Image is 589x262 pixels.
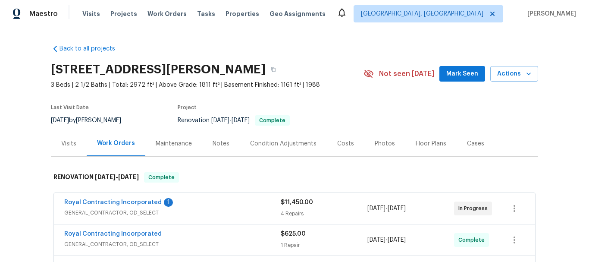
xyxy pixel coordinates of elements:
[388,205,406,211] span: [DATE]
[51,117,69,123] span: [DATE]
[226,9,259,18] span: Properties
[250,139,316,148] div: Condition Adjustments
[95,174,139,180] span: -
[269,9,326,18] span: Geo Assignments
[388,237,406,243] span: [DATE]
[29,9,58,18] span: Maestro
[147,9,187,18] span: Work Orders
[51,115,132,126] div: by [PERSON_NAME]
[266,62,281,77] button: Copy Address
[367,237,385,243] span: [DATE]
[281,199,313,205] span: $11,450.00
[490,66,538,82] button: Actions
[361,9,483,18] span: [GEOGRAPHIC_DATA], [GEOGRAPHIC_DATA]
[53,172,139,183] h6: RENOVATION
[156,139,192,148] div: Maintenance
[367,204,406,213] span: -
[82,9,100,18] span: Visits
[51,44,134,53] a: Back to all projects
[467,139,484,148] div: Cases
[458,204,491,213] span: In Progress
[281,209,367,218] div: 4 Repairs
[337,139,354,148] div: Costs
[197,11,215,17] span: Tasks
[64,208,281,217] span: GENERAL_CONTRACTOR, OD_SELECT
[64,199,162,205] a: Royal Contracting Incorporated
[446,69,478,79] span: Mark Seen
[178,117,290,123] span: Renovation
[64,240,281,249] span: GENERAL_CONTRACTOR, OD_SELECT
[439,66,485,82] button: Mark Seen
[416,139,446,148] div: Floor Plans
[367,236,406,244] span: -
[281,231,306,237] span: $625.00
[118,174,139,180] span: [DATE]
[458,236,488,244] span: Complete
[178,105,197,110] span: Project
[97,139,135,148] div: Work Orders
[51,81,363,89] span: 3 Beds | 2 1/2 Baths | Total: 2972 ft² | Above Grade: 1811 ft² | Basement Finished: 1161 ft² | 1988
[367,205,385,211] span: [DATE]
[232,117,250,123] span: [DATE]
[211,117,229,123] span: [DATE]
[110,9,137,18] span: Projects
[281,241,367,249] div: 1 Repair
[256,118,289,123] span: Complete
[213,139,229,148] div: Notes
[51,105,89,110] span: Last Visit Date
[524,9,576,18] span: [PERSON_NAME]
[375,139,395,148] div: Photos
[51,164,538,191] div: RENOVATION [DATE]-[DATE]Complete
[95,174,116,180] span: [DATE]
[61,139,76,148] div: Visits
[64,231,162,237] a: Royal Contracting Incorporated
[379,69,434,78] span: Not seen [DATE]
[164,198,173,207] div: 1
[497,69,531,79] span: Actions
[211,117,250,123] span: -
[51,65,266,74] h2: [STREET_ADDRESS][PERSON_NAME]
[145,173,178,182] span: Complete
